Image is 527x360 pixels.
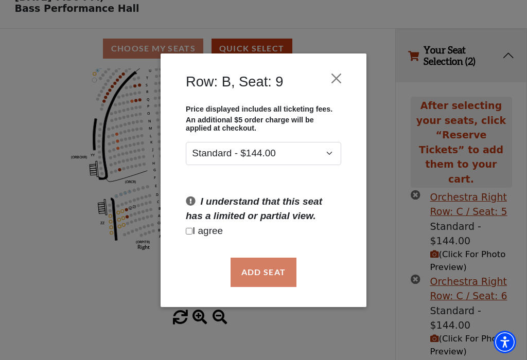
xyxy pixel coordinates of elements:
[186,223,341,238] p: I agree
[186,105,341,113] p: Price displayed includes all ticketing fees.
[186,74,284,91] h4: Row: B, Seat: 9
[186,228,192,235] input: Checkbox field
[186,194,341,223] p: I understand that this seat has a limited or partial view.
[186,116,341,132] p: An additional $5 order charge will be applied at checkout.
[494,331,516,353] div: Accessibility Menu
[327,68,346,88] button: Close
